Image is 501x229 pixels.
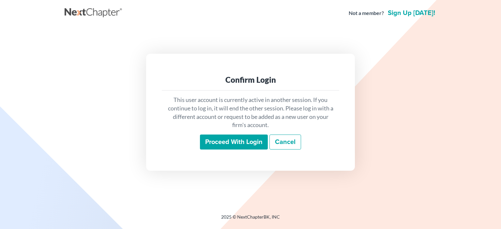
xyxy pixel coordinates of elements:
input: Proceed with login [200,135,268,150]
strong: Not a member? [349,9,384,17]
a: Cancel [269,135,301,150]
div: Confirm Login [167,75,334,85]
a: Sign up [DATE]! [387,10,436,16]
div: 2025 © NextChapterBK, INC [65,214,436,225]
p: This user account is currently active in another session. If you continue to log in, it will end ... [167,96,334,129]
